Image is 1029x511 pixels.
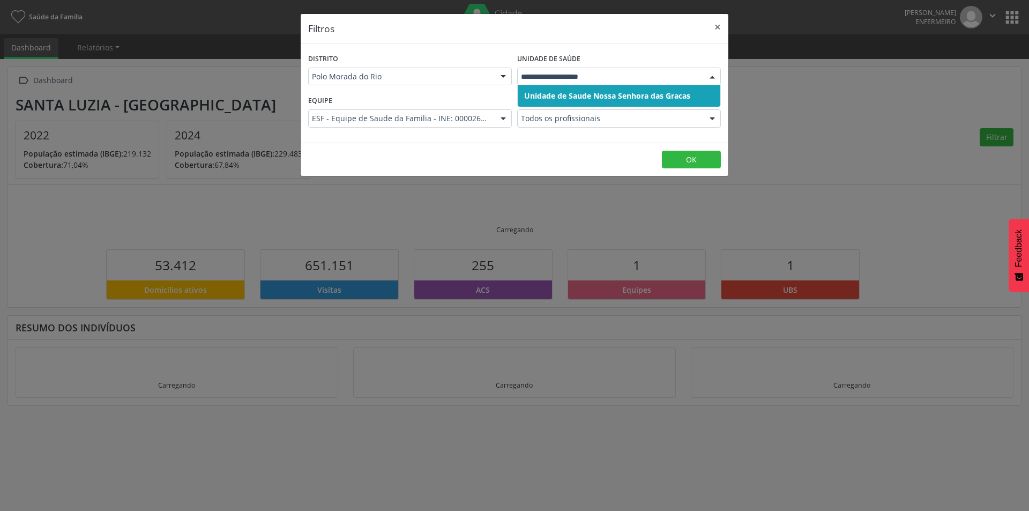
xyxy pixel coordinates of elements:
[308,51,338,68] label: Distrito
[521,113,699,124] span: Todos os profissionais
[524,91,690,101] span: Unidade de Saude Nossa Senhora das Gracas
[662,151,721,169] button: OK
[308,93,332,109] label: Equipe
[707,14,728,40] button: Close
[1009,219,1029,292] button: Feedback - Mostrar pesquisa
[308,21,334,35] h5: Filtros
[517,51,580,68] label: Unidade de saúde
[312,113,490,124] span: ESF - Equipe de Saude da Familia - INE: 0000268585
[312,71,490,82] span: Polo Morada do Rio
[1014,229,1024,267] span: Feedback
